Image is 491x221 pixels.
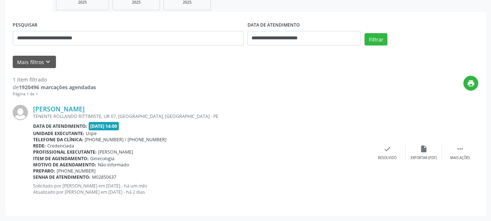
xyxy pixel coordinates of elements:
span: [DATE] 14:00 [89,122,119,130]
b: Profissional executante: [33,149,97,155]
p: Solicitado por [PERSON_NAME] em [DATE] - há um mês Atualizado por [PERSON_NAME] em [DATE] - há 2 ... [33,183,369,195]
b: Motivo de agendamento: [33,162,96,168]
label: PESQUISAR [13,20,37,31]
div: TENENTE ROLLANDO RITTIMISTE, UR 07, [GEOGRAPHIC_DATA], [GEOGRAPHIC_DATA] - PE [33,113,369,119]
b: Senha de atendimento: [33,174,90,180]
button: print [463,76,478,91]
button: Filtrar [365,33,387,46]
b: Preparo: [33,168,55,174]
div: Resolvido [378,155,397,161]
i: insert_drive_file [420,145,428,153]
i:  [456,145,464,153]
span: [PERSON_NAME] [98,149,133,155]
i: check [383,145,391,153]
div: Exportar (PDF) [411,155,437,161]
img: img [13,105,28,120]
button: Mais filtroskeyboard_arrow_down [13,56,56,68]
div: Página 1 de 1 [13,91,96,97]
span: [PHONE_NUMBER] [57,168,96,174]
b: Telefone da clínica: [33,137,83,143]
b: Rede: [33,143,46,149]
span: Credenciada [47,143,74,149]
i: keyboard_arrow_down [44,58,52,66]
div: Mais ações [450,155,470,161]
i: print [467,79,475,87]
b: Item de agendamento: [33,155,89,162]
b: Unidade executante: [33,130,84,137]
a: [PERSON_NAME] [33,105,85,113]
span: M02850637 [92,174,116,180]
span: Uspe [86,130,97,137]
label: DATA DE ATENDIMENTO [247,20,300,31]
span: Não informado [98,162,129,168]
div: 1 item filtrado [13,76,96,83]
div: de [13,83,96,91]
strong: 1920496 marcações agendadas [19,84,96,91]
b: Data de atendimento: [33,123,87,129]
span: [PHONE_NUMBER] / [PHONE_NUMBER] [85,137,166,143]
span: Ginecologia [90,155,114,162]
